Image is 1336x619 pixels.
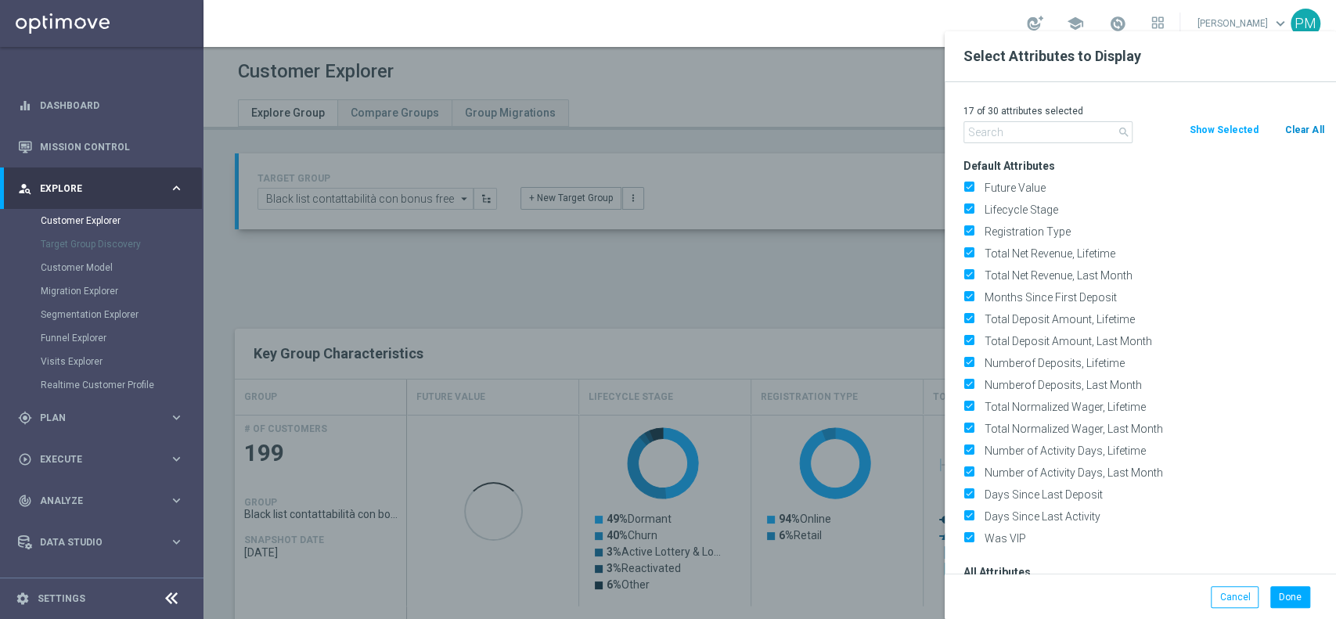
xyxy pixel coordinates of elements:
a: Realtime Customer Profile [41,379,163,391]
div: Segmentation Explorer [41,303,202,326]
button: Done [1270,586,1310,608]
label: Total Deposit Amount, Lifetime [979,312,1324,326]
label: Numberof Deposits, Last Month [979,378,1324,392]
label: Months Since First Deposit [979,290,1324,304]
h3: Default Attributes [963,159,1324,173]
label: Total Net Revenue, Lifetime [979,247,1324,261]
i: keyboard_arrow_right [169,410,184,425]
i: keyboard_arrow_right [169,181,184,196]
a: Settings [38,594,85,603]
label: Days Since Last Activity [979,509,1324,524]
button: gps_fixed Plan keyboard_arrow_right [17,412,185,424]
i: lightbulb [18,577,32,591]
a: Customer Explorer [41,214,163,227]
button: equalizer Dashboard [17,99,185,112]
i: keyboard_arrow_right [169,534,184,549]
label: Registration Type [979,225,1324,239]
span: school [1067,15,1084,32]
a: Migration Explorer [41,285,163,297]
a: Dashboard [40,85,184,126]
button: Mission Control [17,141,185,153]
label: Days Since Last Deposit [979,488,1324,502]
label: Future Value [979,181,1324,195]
span: Plan [40,413,169,423]
a: Segmentation Explorer [41,308,163,321]
a: Mission Control [40,126,184,167]
i: equalizer [18,99,32,113]
i: person_search [18,182,32,196]
div: Data Studio [18,535,169,549]
div: Explore [18,182,169,196]
a: [PERSON_NAME]keyboard_arrow_down [1196,12,1291,35]
i: search [1118,126,1130,139]
a: Optibot [40,563,164,604]
i: settings [16,592,30,606]
div: PM [1291,9,1320,38]
button: Show Selected [1187,121,1259,139]
div: Customer Explorer [41,209,202,232]
span: Data Studio [40,538,169,547]
label: Total Normalized Wager, Last Month [979,422,1324,436]
i: gps_fixed [18,411,32,425]
label: Lifecycle Stage [979,203,1324,217]
span: Execute [40,455,169,464]
div: Plan [18,411,169,425]
div: Realtime Customer Profile [41,373,202,397]
button: track_changes Analyze keyboard_arrow_right [17,495,185,507]
label: Numberof Deposits, Lifetime [979,356,1324,370]
a: Funnel Explorer [41,332,163,344]
h3: All Attributes [963,565,1324,579]
span: Analyze [40,496,169,506]
input: Search [963,121,1133,143]
label: Was VIP [979,531,1324,545]
span: Explore [40,184,169,193]
i: keyboard_arrow_right [169,452,184,466]
div: Customer Model [41,256,202,279]
i: track_changes [18,494,32,508]
p: 17 of 30 attributes selected [963,105,1324,117]
h2: Select Attributes to Display [963,47,1317,66]
div: Execute [18,452,169,466]
div: Analyze [18,494,169,508]
div: Funnel Explorer [41,326,202,350]
div: Optibot [18,563,184,604]
button: Cancel [1211,586,1259,608]
button: person_search Explore keyboard_arrow_right [17,182,185,195]
div: Dashboard [18,85,184,126]
a: Visits Explorer [41,355,163,368]
label: Number of Activity Days, Lifetime [979,444,1324,458]
button: Data Studio keyboard_arrow_right [17,536,185,549]
button: play_circle_outline Execute keyboard_arrow_right [17,453,185,466]
button: Clear All [1284,121,1325,139]
label: Number of Activity Days, Last Month [979,466,1324,480]
span: keyboard_arrow_down [1272,15,1289,32]
label: Total Deposit Amount, Last Month [979,334,1324,348]
a: Customer Model [41,261,163,274]
i: play_circle_outline [18,452,32,466]
label: Total Net Revenue, Last Month [979,268,1324,283]
div: Visits Explorer [41,350,202,373]
label: Total Normalized Wager, Lifetime [979,400,1324,414]
div: Mission Control [18,126,184,167]
i: keyboard_arrow_right [169,493,184,508]
div: Target Group Discovery [41,232,202,256]
div: Migration Explorer [41,279,202,303]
